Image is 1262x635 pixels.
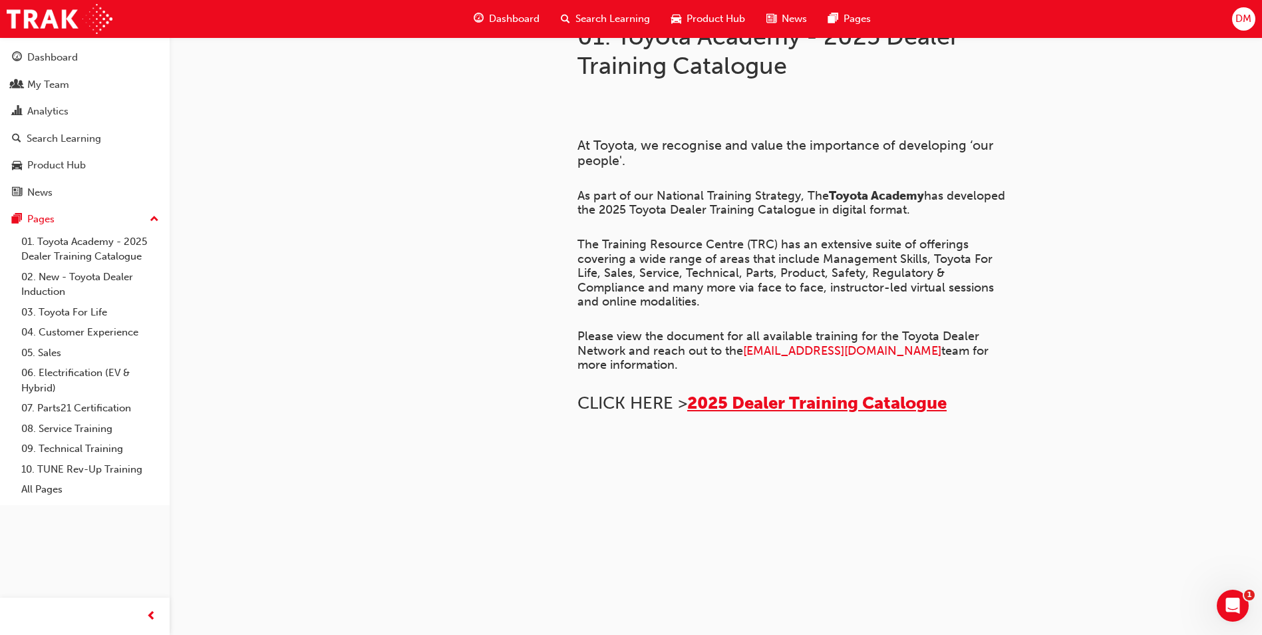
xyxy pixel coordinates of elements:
[16,302,164,323] a: 03. Toyota For Life
[844,11,871,27] span: Pages
[1235,11,1251,27] span: DM
[12,133,21,145] span: search-icon
[5,126,164,151] a: Search Learning
[27,77,69,93] div: My Team
[16,479,164,500] a: All Pages
[146,608,156,625] span: prev-icon
[575,11,650,27] span: Search Learning
[7,4,112,34] img: Trak
[16,322,164,343] a: 04. Customer Experience
[463,5,550,33] a: guage-iconDashboard
[150,211,159,228] span: up-icon
[828,11,838,27] span: pages-icon
[5,180,164,205] a: News
[12,52,22,64] span: guage-icon
[489,11,540,27] span: Dashboard
[1244,590,1255,600] span: 1
[756,5,818,33] a: news-iconNews
[782,11,807,27] span: News
[671,11,681,27] span: car-icon
[27,185,53,200] div: News
[577,393,687,413] span: CLICK HERE >
[16,232,164,267] a: 01. Toyota Academy - 2025 Dealer Training Catalogue
[687,11,745,27] span: Product Hub
[577,188,829,203] span: As part of our National Training Strategy, The
[577,343,992,373] span: team for more information.
[27,212,55,227] div: Pages
[1232,7,1255,31] button: DM
[16,267,164,302] a: 02. New - Toyota Dealer Induction
[12,214,22,226] span: pages-icon
[550,5,661,33] a: search-iconSearch Learning
[5,99,164,124] a: Analytics
[16,439,164,459] a: 09. Technical Training
[577,237,997,309] span: The Training Resource Centre (TRC) has an extensive suite of offerings covering a wide range of a...
[27,131,101,146] div: Search Learning
[16,419,164,439] a: 08. Service Training
[16,363,164,398] a: 06. Electrification (EV & Hybrid)
[561,11,570,27] span: search-icon
[16,343,164,363] a: 05. Sales
[661,5,756,33] a: car-iconProduct Hub
[1217,590,1249,622] iframe: Intercom live chat
[27,158,86,173] div: Product Hub
[687,393,947,413] a: 2025 Dealer Training Catalogue
[474,11,484,27] span: guage-icon
[5,43,164,207] button: DashboardMy TeamAnalyticsSearch LearningProduct HubNews
[27,50,78,65] div: Dashboard
[12,187,22,199] span: news-icon
[12,106,22,118] span: chart-icon
[743,343,941,358] a: [EMAIL_ADDRESS][DOMAIN_NAME]
[12,160,22,172] span: car-icon
[577,188,1009,218] span: has developed the 2025 Toyota Dealer Training Catalogue in digital format.
[5,153,164,178] a: Product Hub
[5,45,164,70] a: Dashboard
[16,398,164,419] a: 07. Parts21 Certification
[766,11,776,27] span: news-icon
[818,5,881,33] a: pages-iconPages
[829,188,924,203] span: Toyota Academy
[5,207,164,232] button: Pages
[577,329,983,358] span: Please view the document for all available training for the Toyota Dealer Network and reach out t...
[27,104,69,119] div: Analytics
[12,79,22,91] span: people-icon
[577,138,997,168] span: At Toyota, we recognise and value the importance of developing ‘our people'.
[16,459,164,480] a: 10. TUNE Rev-Up Training
[5,73,164,97] a: My Team
[577,22,1014,80] h1: 01. Toyota Academy - 2025 Dealer Training Catalogue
